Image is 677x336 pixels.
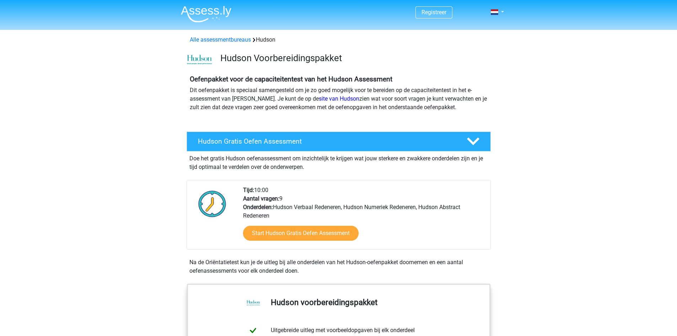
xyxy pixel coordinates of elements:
img: Assessly [181,6,231,22]
div: 10:00 9 Hudson Verbaal Redeneren, Hudson Numeriek Redeneren, Hudson Abstract Redeneren [238,186,490,249]
img: cefd0e47479f4eb8e8c001c0d358d5812e054fa8.png [187,55,212,65]
div: Doe het gratis Hudson oefenassessment om inzichtelijk te krijgen wat jouw sterkere en zwakkere on... [187,151,491,171]
a: Start Hudson Gratis Oefen Assessment [243,226,359,241]
div: Na de Oriëntatietest kun je de uitleg bij alle onderdelen van het Hudson-oefenpakket doornemen en... [187,258,491,275]
img: Klok [194,186,230,222]
b: Oefenpakket voor de capaciteitentest van het Hudson Assessment [190,75,392,83]
div: Hudson [187,36,490,44]
p: Dit oefenpakket is speciaal samengesteld om je zo goed mogelijk voor te bereiden op de capaciteit... [190,86,488,112]
a: Registreer [421,9,446,16]
a: Alle assessmentbureaus [190,36,251,43]
b: Aantal vragen: [243,195,279,202]
a: Hudson Gratis Oefen Assessment [184,132,494,151]
b: Tijd: [243,187,254,193]
h3: Hudson Voorbereidingspakket [220,53,485,64]
a: site van Hudson [319,95,359,102]
b: Onderdelen: [243,204,273,210]
h4: Hudson Gratis Oefen Assessment [198,137,455,145]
